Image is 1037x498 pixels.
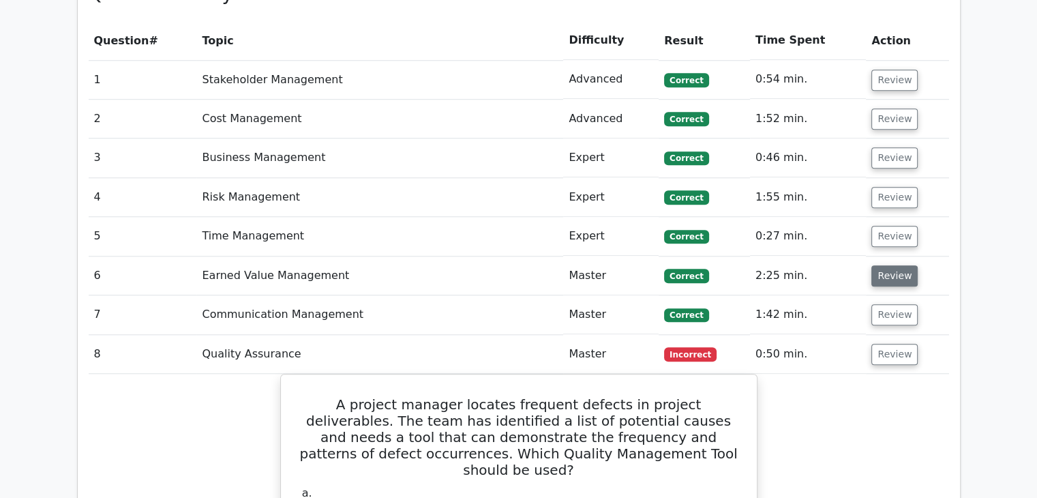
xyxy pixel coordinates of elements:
[89,21,197,60] th: #
[563,100,659,138] td: Advanced
[89,257,197,295] td: 6
[871,147,918,169] button: Review
[750,138,867,177] td: 0:46 min.
[297,396,740,478] h5: A project manager locates frequent defects in project deliverables. The team has identified a lis...
[563,138,659,177] td: Expert
[750,295,867,334] td: 1:42 min.
[750,217,867,256] td: 0:27 min.
[664,112,708,126] span: Correct
[89,138,197,177] td: 3
[89,217,197,256] td: 5
[563,217,659,256] td: Expert
[89,335,197,374] td: 8
[664,230,708,244] span: Correct
[196,178,563,217] td: Risk Management
[196,100,563,138] td: Cost Management
[750,21,867,60] th: Time Spent
[563,335,659,374] td: Master
[871,344,918,365] button: Review
[89,178,197,217] td: 4
[196,257,563,295] td: Earned Value Management
[871,226,918,247] button: Review
[94,34,149,47] span: Question
[196,217,563,256] td: Time Management
[750,178,867,217] td: 1:55 min.
[750,335,867,374] td: 0:50 min.
[563,21,659,60] th: Difficulty
[871,304,918,325] button: Review
[89,295,197,334] td: 7
[664,73,708,87] span: Correct
[659,21,750,60] th: Result
[664,190,708,204] span: Correct
[871,108,918,130] button: Review
[89,100,197,138] td: 2
[664,347,717,361] span: Incorrect
[866,21,948,60] th: Action
[563,257,659,295] td: Master
[563,178,659,217] td: Expert
[664,151,708,165] span: Correct
[664,269,708,282] span: Correct
[871,187,918,208] button: Review
[89,60,197,99] td: 1
[196,21,563,60] th: Topic
[196,335,563,374] td: Quality Assurance
[196,138,563,177] td: Business Management
[563,295,659,334] td: Master
[750,257,867,295] td: 2:25 min.
[563,60,659,99] td: Advanced
[750,100,867,138] td: 1:52 min.
[664,308,708,322] span: Correct
[750,60,867,99] td: 0:54 min.
[871,265,918,287] button: Review
[196,60,563,99] td: Stakeholder Management
[196,295,563,334] td: Communication Management
[871,70,918,91] button: Review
